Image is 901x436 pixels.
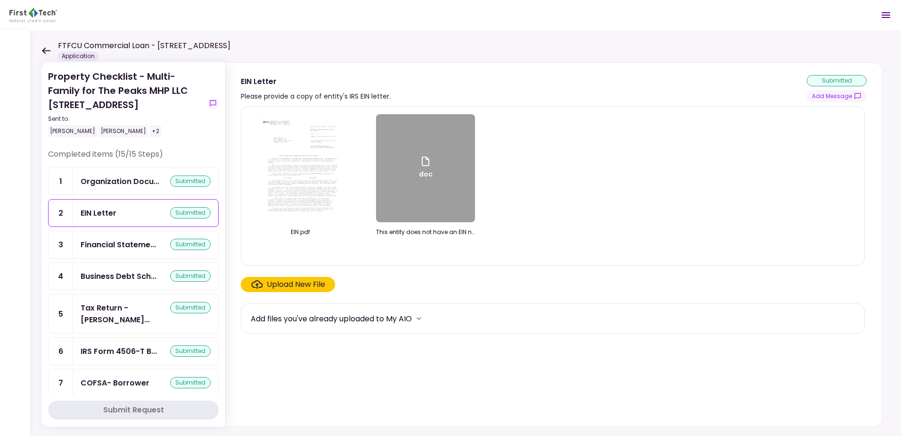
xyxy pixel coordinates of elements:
a: 3Financial Statement - Borrowersubmitted [48,231,219,259]
a: 1Organization Documents for Borrowing Entitysubmitted [48,168,219,195]
div: Please provide a copy of entity's IRS EIN letter. [241,91,391,102]
div: EIN Letter [81,207,116,219]
a: 4Business Debt Schedulesubmitted [48,262,219,290]
div: Add files you've already uploaded to My AIO [251,313,412,325]
div: COFSA- Borrower [81,377,149,389]
div: Upload New File [267,279,325,290]
div: EIN LetterPlease provide a copy of entity's IRS EIN letter.submittedshow-messagesEIN.pdfdocThis e... [225,62,882,427]
div: EIN.pdf [251,228,350,236]
div: submitted [170,207,211,218]
div: +2 [150,125,161,137]
div: Financial Statement - Borrower [81,239,156,251]
a: 7COFSA- Borrowersubmitted [48,369,219,397]
a: 5Tax Return - Borrowersubmitted [48,294,219,334]
div: 4 [49,263,73,290]
div: submitted [170,345,211,357]
div: Application [58,51,98,61]
div: submitted [170,270,211,282]
div: submitted [807,75,867,86]
button: more [412,311,426,326]
div: Organization Documents for Borrowing Entity [81,176,159,187]
button: Submit Request [48,401,219,419]
a: 2EIN Lettersubmitted [48,199,219,227]
div: Submit Request [103,404,164,416]
div: Property Checklist - Multi-Family for The Peaks MHP LLC [STREET_ADDRESS] [48,69,204,137]
div: submitted [170,176,211,187]
div: IRS Form 4506-T Borrower [81,345,157,357]
div: Sent to: [48,115,204,123]
div: submitted [170,239,211,250]
h1: FTFCU Commercial Loan - [STREET_ADDRESS] [58,40,230,51]
div: 5 [49,294,73,333]
div: Completed items (15/15 Steps) [48,149,219,168]
div: [PERSON_NAME] [99,125,148,137]
div: Business Debt Schedule [81,270,156,282]
a: 6IRS Form 4506-T Borrowersubmitted [48,337,219,365]
div: submitted [170,377,211,388]
div: 7 [49,369,73,396]
div: [PERSON_NAME] [48,125,97,137]
img: Partner icon [9,8,57,22]
div: This entity does not have an EIN number.docx [376,228,475,236]
div: Tax Return - Borrower [81,302,170,326]
span: Click here to upload the required document [241,277,335,292]
button: show-messages [807,90,867,102]
button: Open menu [875,4,897,26]
div: 3 [49,231,73,258]
div: 2 [49,200,73,226]
div: EIN Letter [241,75,391,87]
div: 6 [49,338,73,365]
div: 1 [49,168,73,195]
div: submitted [170,302,211,313]
button: show-messages [207,98,219,109]
div: doc [419,156,433,181]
